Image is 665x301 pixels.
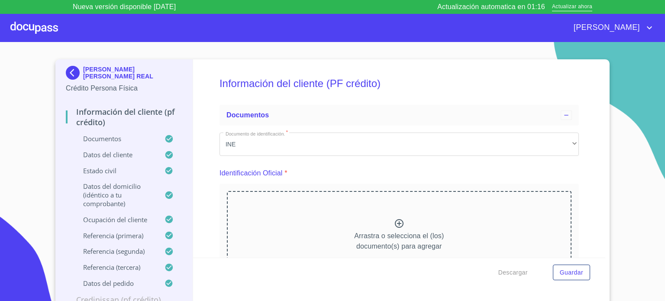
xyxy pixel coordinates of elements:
p: Datos del cliente [66,150,165,159]
p: Información del cliente (PF crédito) [66,107,182,127]
p: Arrastra o selecciona el (los) documento(s) para agregar [354,231,444,252]
p: Referencia (tercera) [66,263,165,272]
p: Identificación Oficial [220,168,283,178]
p: Nueva versión disponible [DATE] [73,2,176,12]
p: Datos del pedido [66,279,165,288]
p: Actualización automatica en 01:16 [437,2,545,12]
p: Referencia (primera) [66,231,165,240]
button: Descargar [495,265,531,281]
p: Estado Civil [66,166,165,175]
div: [PERSON_NAME] [PERSON_NAME] REAL [66,66,182,83]
button: Guardar [553,265,590,281]
p: [PERSON_NAME] [PERSON_NAME] REAL [83,66,182,80]
div: Documentos [220,105,579,126]
button: account of current user [567,21,655,35]
span: Actualizar ahora [552,3,592,12]
span: Documentos [226,111,269,119]
h5: Información del cliente (PF crédito) [220,66,579,101]
p: Datos del domicilio (idéntico a tu comprobante) [66,182,165,208]
span: Descargar [498,267,528,278]
span: Guardar [560,267,583,278]
span: [PERSON_NAME] [567,21,644,35]
p: Referencia (segunda) [66,247,165,256]
p: Crédito Persona Física [66,83,182,94]
div: INE [220,133,579,156]
p: Documentos [66,134,165,143]
p: Ocupación del Cliente [66,215,165,224]
img: Docupass spot blue [66,66,83,80]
